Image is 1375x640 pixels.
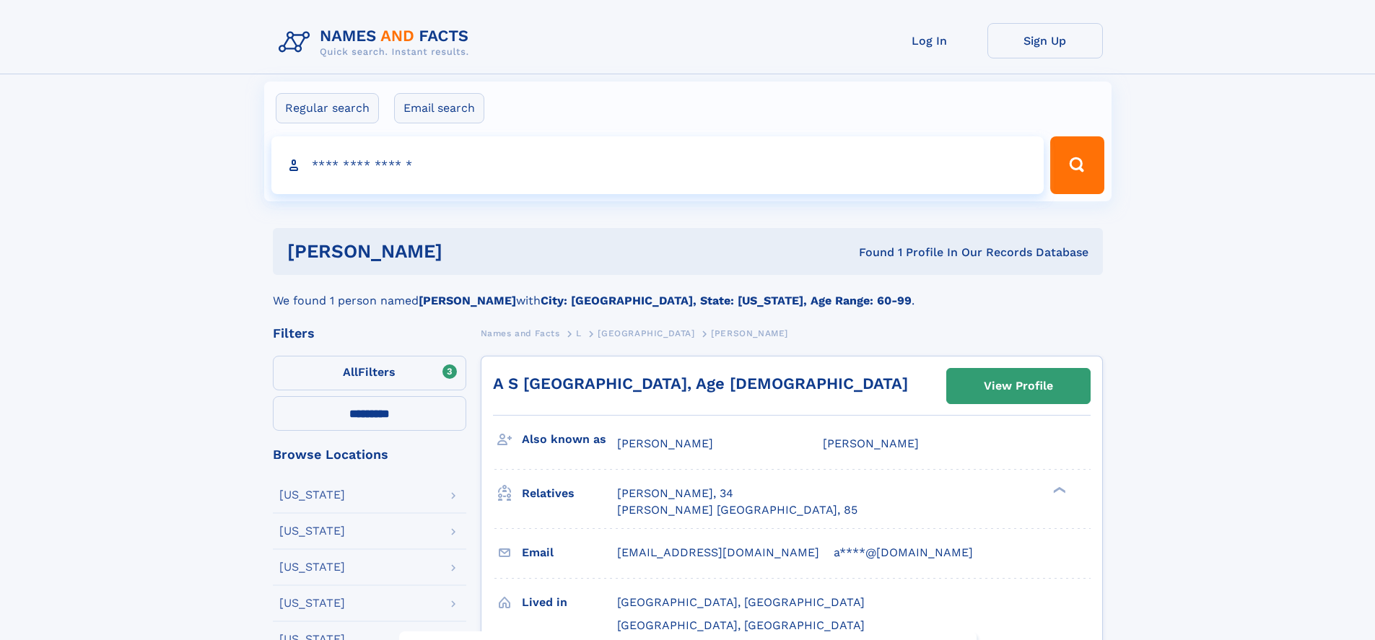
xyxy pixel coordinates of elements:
[987,23,1103,58] a: Sign Up
[271,136,1044,194] input: search input
[394,93,484,123] label: Email search
[984,369,1053,403] div: View Profile
[481,324,560,342] a: Names and Facts
[273,23,481,62] img: Logo Names and Facts
[947,369,1090,403] a: View Profile
[617,545,819,559] span: [EMAIL_ADDRESS][DOMAIN_NAME]
[617,595,865,609] span: [GEOGRAPHIC_DATA], [GEOGRAPHIC_DATA]
[598,328,694,338] span: [GEOGRAPHIC_DATA]
[522,590,617,615] h3: Lived in
[279,561,345,573] div: [US_STATE]
[419,294,516,307] b: [PERSON_NAME]
[273,448,466,461] div: Browse Locations
[343,365,358,379] span: All
[279,597,345,609] div: [US_STATE]
[273,327,466,340] div: Filters
[872,23,987,58] a: Log In
[617,486,733,501] a: [PERSON_NAME], 34
[1050,136,1104,194] button: Search Button
[276,93,379,123] label: Regular search
[617,502,857,518] a: [PERSON_NAME] [GEOGRAPHIC_DATA], 85
[287,242,651,260] h1: [PERSON_NAME]
[541,294,912,307] b: City: [GEOGRAPHIC_DATA], State: [US_STATE], Age Range: 60-99
[522,427,617,452] h3: Also known as
[617,437,713,450] span: [PERSON_NAME]
[493,374,908,393] a: A S [GEOGRAPHIC_DATA], Age [DEMOGRAPHIC_DATA]
[1049,486,1067,495] div: ❯
[279,489,345,501] div: [US_STATE]
[650,245,1088,260] div: Found 1 Profile In Our Records Database
[598,324,694,342] a: [GEOGRAPHIC_DATA]
[617,618,865,632] span: [GEOGRAPHIC_DATA], [GEOGRAPHIC_DATA]
[273,275,1103,310] div: We found 1 person named with .
[576,324,582,342] a: L
[576,328,582,338] span: L
[711,328,788,338] span: [PERSON_NAME]
[273,356,466,390] label: Filters
[522,540,617,565] h3: Email
[823,437,919,450] span: [PERSON_NAME]
[279,525,345,537] div: [US_STATE]
[522,481,617,506] h3: Relatives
